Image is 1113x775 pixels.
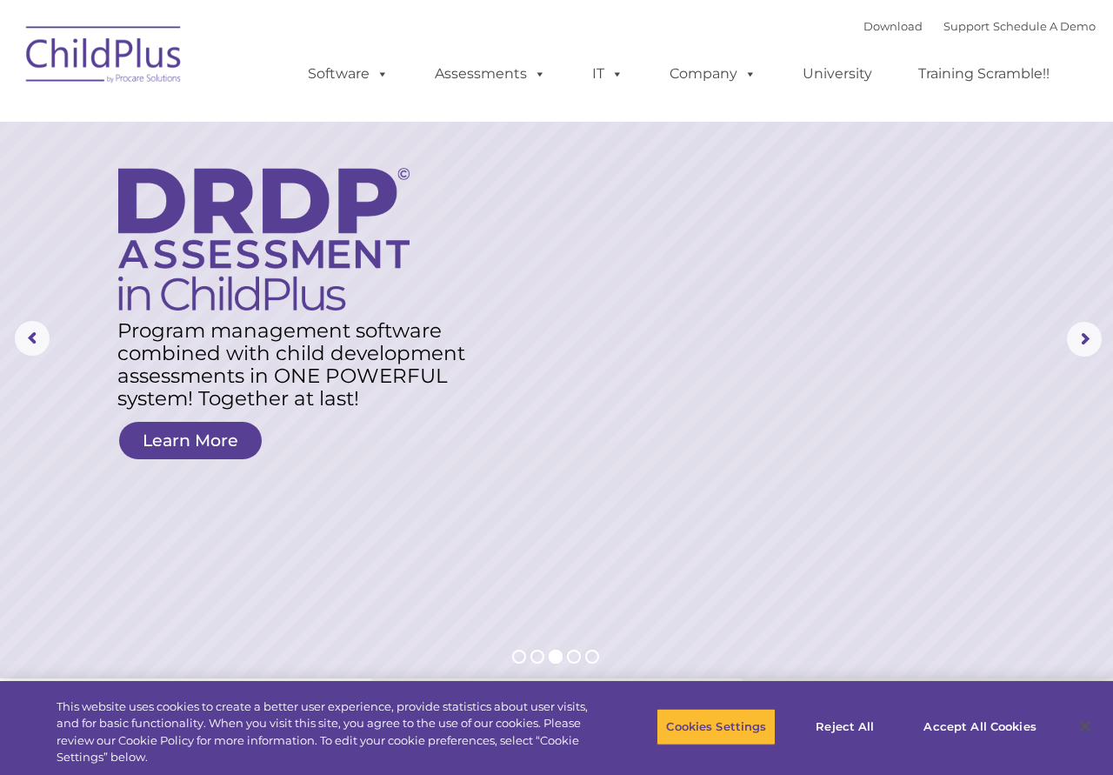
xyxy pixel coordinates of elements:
[652,57,774,91] a: Company
[119,422,262,459] a: Learn More
[943,19,990,33] a: Support
[901,57,1067,91] a: Training Scramble!!
[117,319,474,410] rs-layer: Program management software combined with child development assessments in ONE POWERFUL system! T...
[914,709,1045,745] button: Accept All Cookies
[790,709,899,745] button: Reject All
[993,19,1096,33] a: Schedule A Demo
[1066,707,1104,745] button: Close
[863,19,923,33] a: Download
[575,57,641,91] a: IT
[242,115,295,128] span: Last name
[863,19,1096,33] font: |
[656,709,776,745] button: Cookies Settings
[57,698,612,766] div: This website uses cookies to create a better user experience, provide statistics about user visit...
[417,57,563,91] a: Assessments
[242,186,316,199] span: Phone number
[290,57,406,91] a: Software
[785,57,890,91] a: University
[17,14,191,101] img: ChildPlus by Procare Solutions
[118,168,410,311] img: DRDP Assessment in ChildPlus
